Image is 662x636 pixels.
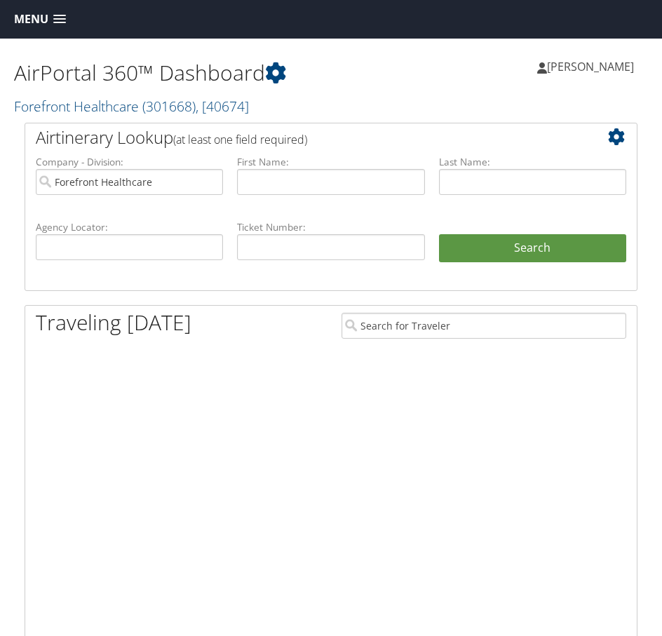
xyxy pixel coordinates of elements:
span: [PERSON_NAME] [547,59,634,74]
span: , [ 40674 ] [196,97,249,116]
span: Menu [14,13,48,26]
label: Company - Division: [36,155,223,169]
a: Forefront Healthcare [14,97,249,116]
a: Menu [7,8,73,31]
label: Last Name: [439,155,626,169]
h1: AirPortal 360™ Dashboard [14,58,331,88]
input: Search for Traveler [342,313,626,339]
span: (at least one field required) [173,132,307,147]
h2: Airtinerary Lookup [36,126,575,149]
h1: Traveling [DATE] [36,308,191,337]
button: Search [439,234,626,262]
label: Agency Locator: [36,220,223,234]
label: Ticket Number: [237,220,424,234]
a: [PERSON_NAME] [537,46,648,88]
span: ( 301668 ) [142,97,196,116]
label: First Name: [237,155,424,169]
